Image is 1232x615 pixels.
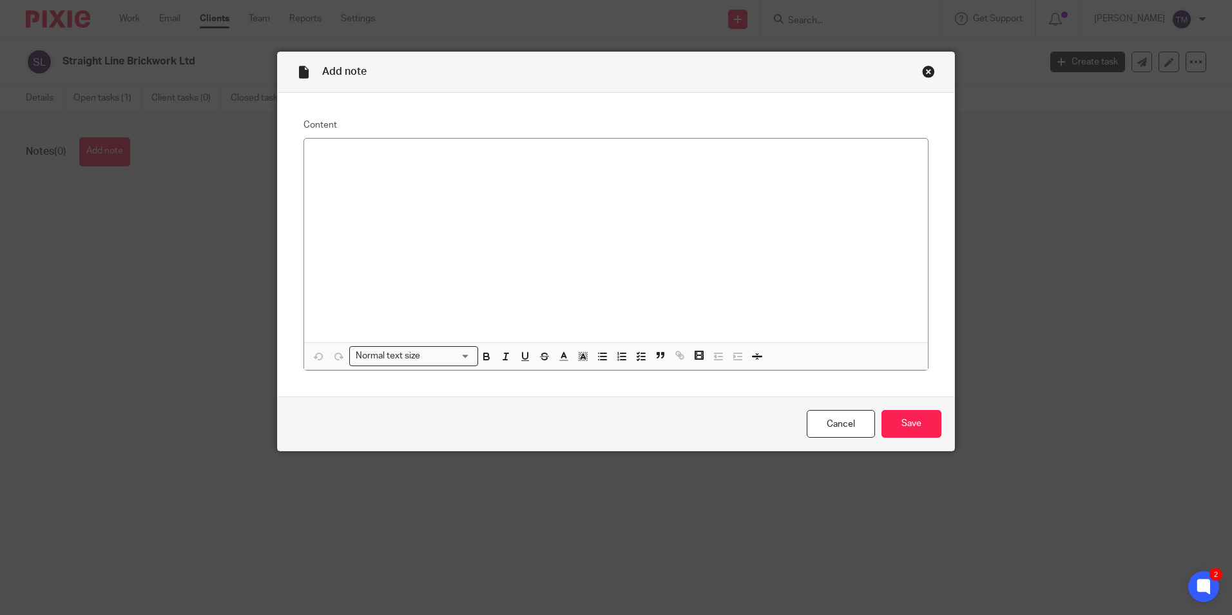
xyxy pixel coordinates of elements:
[881,410,941,438] input: Save
[1209,568,1222,581] div: 2
[352,349,423,363] span: Normal text size
[303,119,929,132] label: Content
[349,346,478,366] div: Search for option
[424,349,470,363] input: Search for option
[322,66,367,77] span: Add note
[922,65,935,78] div: Close this dialog window
[807,410,875,438] a: Cancel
